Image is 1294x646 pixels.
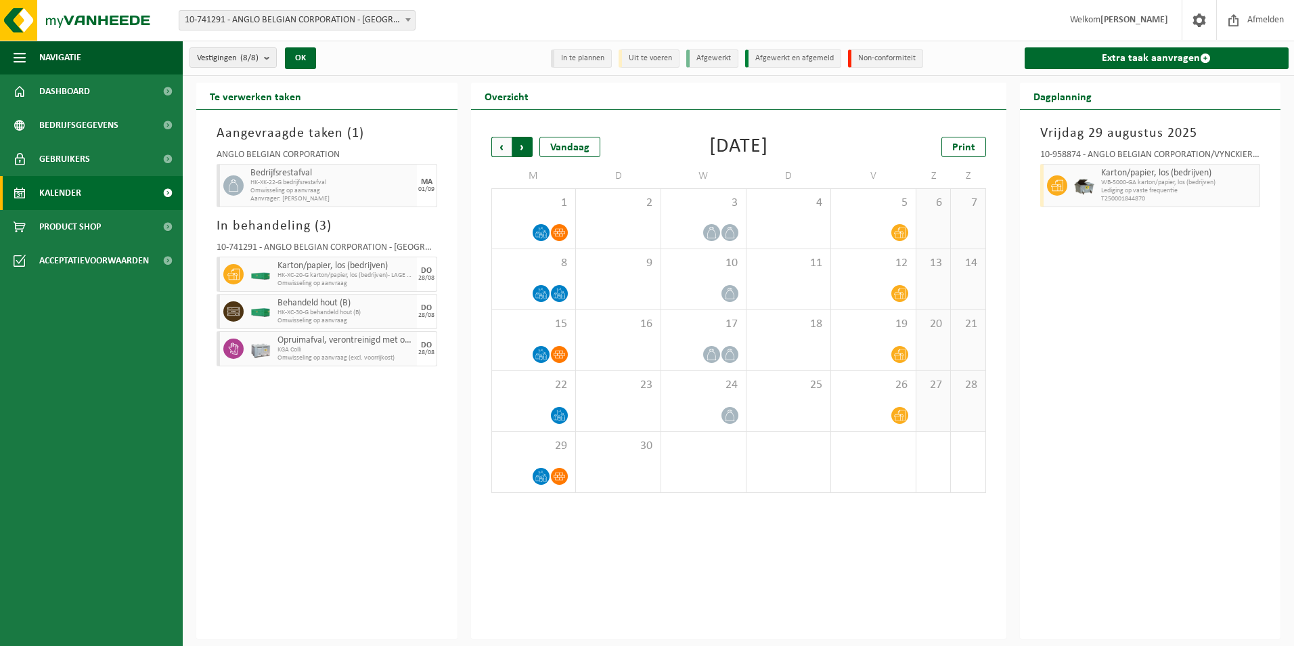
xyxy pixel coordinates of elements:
[838,256,909,271] span: 12
[619,49,679,68] li: Uit te voeren
[39,142,90,176] span: Gebruikers
[189,47,277,68] button: Vestigingen(8/8)
[352,127,359,140] span: 1
[250,168,414,179] span: Bedrijfsrestafval
[941,137,986,157] a: Print
[746,164,832,188] td: D
[421,304,432,312] div: DO
[923,256,943,271] span: 13
[958,317,978,332] span: 21
[1101,187,1257,195] span: Lediging op vaste frequentie
[179,10,416,30] span: 10-741291 - ANGLO BELGIAN CORPORATION - GENT
[277,272,414,280] span: HK-XC-20-G karton/papier, los (bedrijven)- LAGE C20
[39,74,90,108] span: Dashboard
[916,164,951,188] td: Z
[418,312,434,319] div: 28/08
[39,108,118,142] span: Bedrijfsgegevens
[491,137,512,157] span: Vorige
[418,275,434,282] div: 28/08
[838,317,909,332] span: 19
[217,216,437,236] h3: In behandeling ( )
[958,196,978,211] span: 7
[277,346,414,354] span: KGA Colli
[421,178,432,186] div: MA
[958,378,978,393] span: 28
[217,243,437,257] div: 10-741291 - ANGLO BELGIAN CORPORATION - [GEOGRAPHIC_DATA]
[583,256,654,271] span: 9
[285,47,316,69] button: OK
[668,196,739,211] span: 3
[668,317,739,332] span: 17
[197,48,259,68] span: Vestigingen
[277,309,414,317] span: HK-XC-30-G behandeld hout (B)
[709,137,768,157] div: [DATE]
[923,196,943,211] span: 6
[39,176,81,210] span: Kalender
[1020,83,1105,109] h2: Dagplanning
[753,317,824,332] span: 18
[277,298,414,309] span: Behandeld hout (B)
[923,317,943,332] span: 20
[1025,47,1289,69] a: Extra taak aanvragen
[1101,168,1257,179] span: Karton/papier, los (bedrijven)
[250,339,271,359] img: PB-LB-0680-HPE-GY-11
[539,137,600,157] div: Vandaag
[250,179,414,187] span: HK-XK-22-G bedrijfsrestafval
[277,354,414,362] span: Omwisseling op aanvraag (excl. voorrijkost)
[491,164,577,188] td: M
[668,256,739,271] span: 10
[1040,123,1261,144] h3: Vrijdag 29 augustus 2025
[753,378,824,393] span: 25
[418,349,434,356] div: 28/08
[471,83,542,109] h2: Overzicht
[39,244,149,278] span: Acceptatievoorwaarden
[686,49,738,68] li: Afgewerkt
[421,267,432,275] div: DO
[499,378,569,393] span: 22
[745,49,841,68] li: Afgewerkt en afgemeld
[583,378,654,393] span: 23
[499,317,569,332] span: 15
[499,256,569,271] span: 8
[583,439,654,454] span: 30
[1101,195,1257,203] span: T250001844870
[753,256,824,271] span: 11
[250,195,414,203] span: Aanvrager: [PERSON_NAME]
[753,196,824,211] span: 4
[277,280,414,288] span: Omwisseling op aanvraag
[951,164,985,188] td: Z
[240,53,259,62] count: (8/8)
[179,11,415,30] span: 10-741291 - ANGLO BELGIAN CORPORATION - GENT
[1040,150,1261,164] div: 10-958874 - ANGLO BELGIAN CORPORATION/VYNCKIER - [GEOGRAPHIC_DATA]
[583,196,654,211] span: 2
[217,150,437,164] div: ANGLO BELGIAN CORPORATION
[551,49,612,68] li: In te plannen
[499,439,569,454] span: 29
[39,41,81,74] span: Navigatie
[421,341,432,349] div: DO
[319,219,327,233] span: 3
[952,142,975,153] span: Print
[1100,15,1168,25] strong: [PERSON_NAME]
[512,137,533,157] span: Volgende
[583,317,654,332] span: 16
[668,378,739,393] span: 24
[217,123,437,144] h3: Aangevraagde taken ( )
[831,164,916,188] td: V
[277,261,414,272] span: Karton/papier, los (bedrijven)
[923,378,943,393] span: 27
[250,270,271,280] img: HK-XC-20-GN-00
[250,187,414,195] span: Omwisseling op aanvraag
[576,164,661,188] td: D
[1074,175,1094,196] img: WB-5000-GAL-GY-01
[39,210,101,244] span: Product Shop
[277,335,414,346] span: Opruimafval, verontreinigd met olie
[838,378,909,393] span: 26
[958,256,978,271] span: 14
[499,196,569,211] span: 1
[838,196,909,211] span: 5
[250,307,271,317] img: HK-XC-30-GN-00
[418,186,434,193] div: 01/09
[277,317,414,325] span: Omwisseling op aanvraag
[196,83,315,109] h2: Te verwerken taken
